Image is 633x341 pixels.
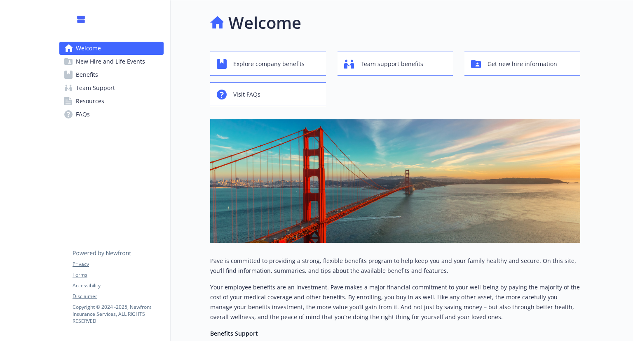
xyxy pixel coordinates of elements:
a: Accessibility [73,282,163,289]
button: Get new hire information [464,52,580,76]
a: Privacy [73,260,163,268]
p: Copyright © 2024 - 2025 , Newfront Insurance Services, ALL RIGHTS RESERVED [73,303,163,324]
h1: Welcome [228,10,301,35]
span: Team support benefits [361,56,423,72]
a: Resources [59,95,164,108]
a: Disclaimer [73,293,163,300]
span: New Hire and Life Events [76,55,145,68]
a: Benefits [59,68,164,81]
span: Resources [76,95,104,108]
span: FAQs [76,108,90,121]
a: Terms [73,271,163,279]
button: Team support benefits [338,52,453,76]
span: Benefits [76,68,98,81]
a: Welcome [59,42,164,55]
a: Team Support [59,81,164,95]
p: Pave is committed to providing a strong, flexible benefits program to help keep you and your fami... [210,256,580,276]
a: FAQs [59,108,164,121]
span: Get new hire information [488,56,557,72]
button: Explore company benefits [210,52,326,76]
span: Team Support [76,81,115,95]
span: Visit FAQs [233,87,260,102]
a: New Hire and Life Events [59,55,164,68]
button: Visit FAQs [210,82,326,106]
p: Your employee benefits are an investment. Pave makes a major financial commitment to your well-be... [210,282,580,322]
span: Explore company benefits [233,56,305,72]
img: overview page banner [210,119,580,243]
span: Welcome [76,42,101,55]
strong: Benefits Support [210,329,258,337]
